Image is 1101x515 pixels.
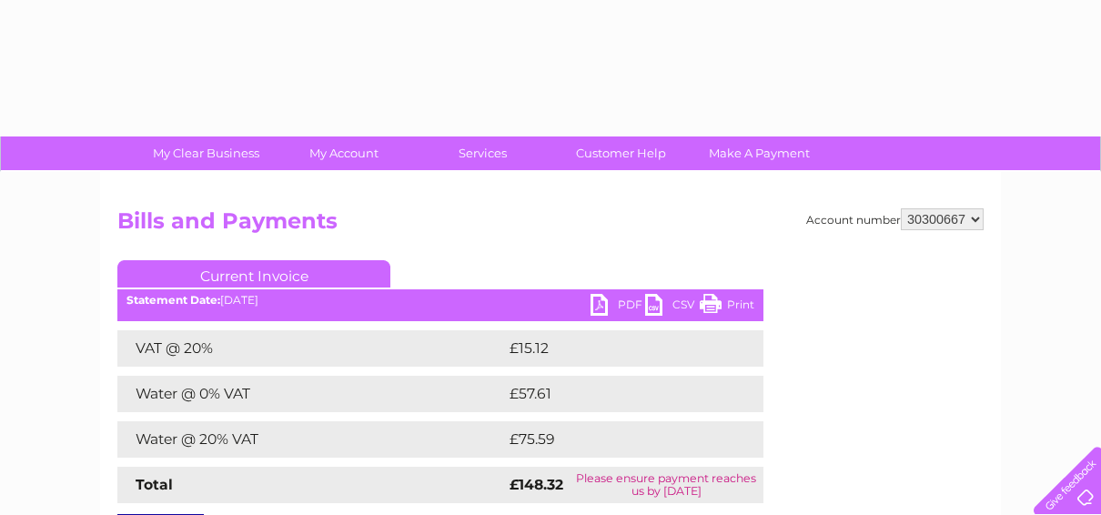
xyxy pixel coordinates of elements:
strong: £148.32 [510,476,563,493]
td: £15.12 [505,330,722,367]
strong: Total [136,476,173,493]
a: Print [700,294,754,320]
td: Please ensure payment reaches us by [DATE] [570,467,763,503]
td: Water @ 0% VAT [117,376,505,412]
a: Current Invoice [117,260,390,288]
a: PDF [591,294,645,320]
a: Services [408,136,558,170]
a: CSV [645,294,700,320]
td: £75.59 [505,421,726,458]
a: Customer Help [546,136,696,170]
td: £57.61 [505,376,724,412]
td: VAT @ 20% [117,330,505,367]
a: Make A Payment [684,136,834,170]
h2: Bills and Payments [117,208,984,243]
td: Water @ 20% VAT [117,421,505,458]
div: Account number [806,208,984,230]
a: My Account [269,136,419,170]
b: Statement Date: [126,293,220,307]
div: [DATE] [117,294,763,307]
a: My Clear Business [131,136,281,170]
